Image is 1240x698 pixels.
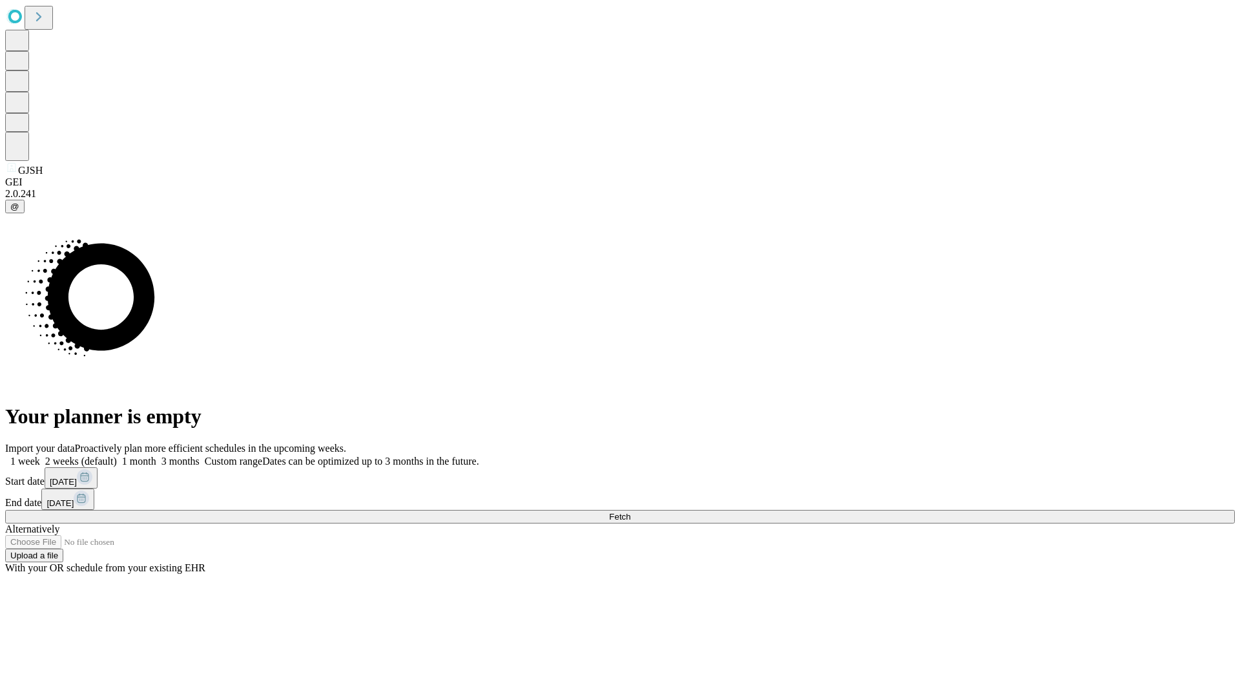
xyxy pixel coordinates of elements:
span: Dates can be optimized up to 3 months in the future. [262,456,479,467]
span: With your OR schedule from your existing EHR [5,562,205,573]
span: Proactively plan more efficient schedules in the upcoming weeks. [75,443,346,454]
span: 1 month [122,456,156,467]
div: GEI [5,176,1235,188]
span: Alternatively [5,523,59,534]
button: Fetch [5,510,1235,523]
div: Start date [5,467,1235,489]
button: [DATE] [41,489,94,510]
span: 2 weeks (default) [45,456,117,467]
span: Custom range [205,456,262,467]
span: [DATE] [46,498,74,508]
div: End date [5,489,1235,510]
div: 2.0.241 [5,188,1235,200]
span: @ [10,202,19,211]
span: Fetch [609,512,630,522]
span: GJSH [18,165,43,176]
button: @ [5,200,25,213]
span: 3 months [161,456,200,467]
span: Import your data [5,443,75,454]
button: [DATE] [45,467,98,489]
span: 1 week [10,456,40,467]
h1: Your planner is empty [5,405,1235,428]
span: [DATE] [50,477,77,487]
button: Upload a file [5,549,63,562]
